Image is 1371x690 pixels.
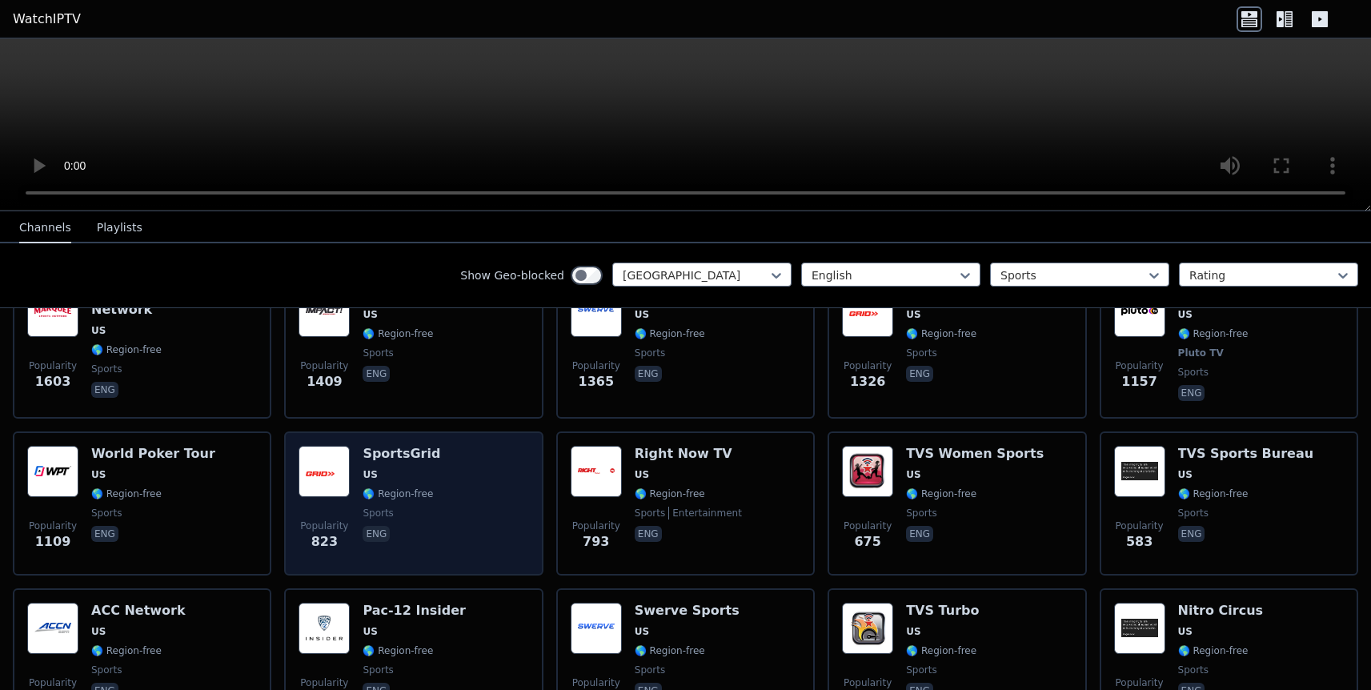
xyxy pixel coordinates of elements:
span: sports [635,347,665,359]
button: Playlists [97,213,142,243]
span: 🌎 Region-free [363,487,433,500]
span: Popularity [300,520,348,532]
img: Swerve Sports [571,286,622,337]
span: 1109 [35,532,71,552]
span: sports [635,664,665,676]
span: 🌎 Region-free [1178,487,1249,500]
h6: SportsGrid [363,446,440,462]
img: ACC Network [27,603,78,654]
h6: ACC Network [91,603,186,619]
span: Popularity [1116,520,1164,532]
span: sports [635,507,665,520]
span: 🌎 Region-free [635,644,705,657]
span: 🌎 Region-free [635,487,705,500]
img: SportsGrid [842,286,893,337]
span: US [1178,625,1193,638]
span: US [363,308,377,321]
h6: TVS Turbo [906,603,979,619]
span: 🌎 Region-free [363,644,433,657]
span: sports [1178,366,1209,379]
span: US [906,308,920,321]
span: Popularity [300,676,348,689]
span: 583 [1126,532,1153,552]
a: WatchIPTV [13,10,81,29]
span: Popularity [1116,359,1164,372]
span: US [363,625,377,638]
span: 1157 [1121,372,1157,391]
p: eng [1178,385,1205,401]
span: US [635,625,649,638]
span: sports [1178,664,1209,676]
p: eng [363,526,390,542]
span: 675 [854,532,880,552]
h6: Pac-12 Insider [363,603,466,619]
span: Popularity [29,676,77,689]
span: 🌎 Region-free [91,487,162,500]
span: US [906,468,920,481]
span: 🌎 Region-free [1178,644,1249,657]
h6: TVS Women Sports [906,446,1044,462]
p: eng [906,366,933,382]
span: 🌎 Region-free [906,644,976,657]
h6: World Poker Tour [91,446,215,462]
span: US [91,625,106,638]
p: eng [635,366,662,382]
img: World Poker Tour [27,446,78,497]
span: 1326 [850,372,886,391]
span: sports [91,363,122,375]
img: Right Now TV [571,446,622,497]
p: eng [363,366,390,382]
span: US [363,468,377,481]
span: 🌎 Region-free [363,327,433,340]
img: SportsGrid [299,446,350,497]
span: US [91,468,106,481]
h6: Swerve Sports [635,603,740,619]
span: US [1178,308,1193,321]
span: sports [1178,507,1209,520]
img: Marquee Sports Network [27,286,78,337]
span: 🌎 Region-free [906,327,976,340]
span: sports [906,664,936,676]
span: sports [363,347,393,359]
p: eng [635,526,662,542]
span: Popularity [572,676,620,689]
span: US [1178,468,1193,481]
span: Popularity [1116,676,1164,689]
span: sports [363,664,393,676]
h6: TVS Sports Bureau [1178,446,1314,462]
img: TVS Women Sports [842,446,893,497]
span: 1365 [579,372,615,391]
label: Show Geo-blocked [460,267,564,283]
button: Channels [19,213,71,243]
span: US [635,468,649,481]
span: entertainment [668,507,742,520]
img: TVS Turbo [842,603,893,654]
img: IMPACT Wrestling [299,286,350,337]
h6: Right Now TV [635,446,742,462]
span: sports [91,664,122,676]
span: sports [91,507,122,520]
span: Popularity [300,359,348,372]
span: 1603 [35,372,71,391]
span: Popularity [29,359,77,372]
span: sports [363,507,393,520]
span: 1409 [307,372,343,391]
img: TVS Sports Bureau [1114,446,1165,497]
img: Nitro Circus [1114,603,1165,654]
span: 🌎 Region-free [1178,327,1249,340]
span: 823 [311,532,338,552]
p: eng [91,382,118,398]
span: US [91,324,106,337]
p: eng [906,526,933,542]
span: US [635,308,649,321]
img: MLB [1114,286,1165,337]
span: Popularity [572,520,620,532]
span: Popularity [844,520,892,532]
span: Popularity [844,676,892,689]
h6: Nitro Circus [1178,603,1264,619]
span: 793 [583,532,609,552]
span: 🌎 Region-free [91,644,162,657]
p: eng [1178,526,1205,542]
span: US [906,625,920,638]
span: Pluto TV [1178,347,1224,359]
